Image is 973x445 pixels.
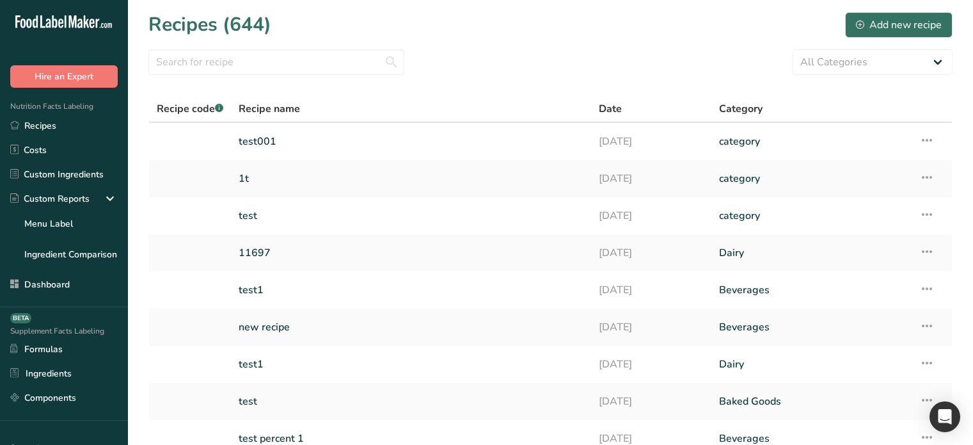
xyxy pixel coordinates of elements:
[157,102,223,116] span: Recipe code
[599,314,704,341] a: [DATE]
[10,65,118,88] button: Hire an Expert
[599,388,704,415] a: [DATE]
[239,277,583,303] a: test1
[719,202,904,229] a: category
[856,17,942,33] div: Add new recipe
[845,12,953,38] button: Add new recipe
[929,401,960,432] div: Open Intercom Messenger
[239,165,583,192] a: 1t
[719,128,904,155] a: category
[599,351,704,378] a: [DATE]
[239,314,583,341] a: new recipe
[599,277,704,303] a: [DATE]
[719,314,904,341] a: Beverages
[599,239,704,266] a: [DATE]
[239,202,583,229] a: test
[719,239,904,266] a: Dairy
[719,101,763,117] span: Category
[599,128,704,155] a: [DATE]
[719,351,904,378] a: Dairy
[719,277,904,303] a: Beverages
[148,10,271,39] h1: Recipes (644)
[239,388,583,415] a: test
[239,101,300,117] span: Recipe name
[599,202,704,229] a: [DATE]
[148,49,404,75] input: Search for recipe
[719,388,904,415] a: Baked Goods
[719,165,904,192] a: category
[239,351,583,378] a: test1
[599,101,622,117] span: Date
[239,128,583,155] a: test001
[10,313,31,323] div: BETA
[599,165,704,192] a: [DATE]
[239,239,583,266] a: 11697
[10,192,90,206] div: Custom Reports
